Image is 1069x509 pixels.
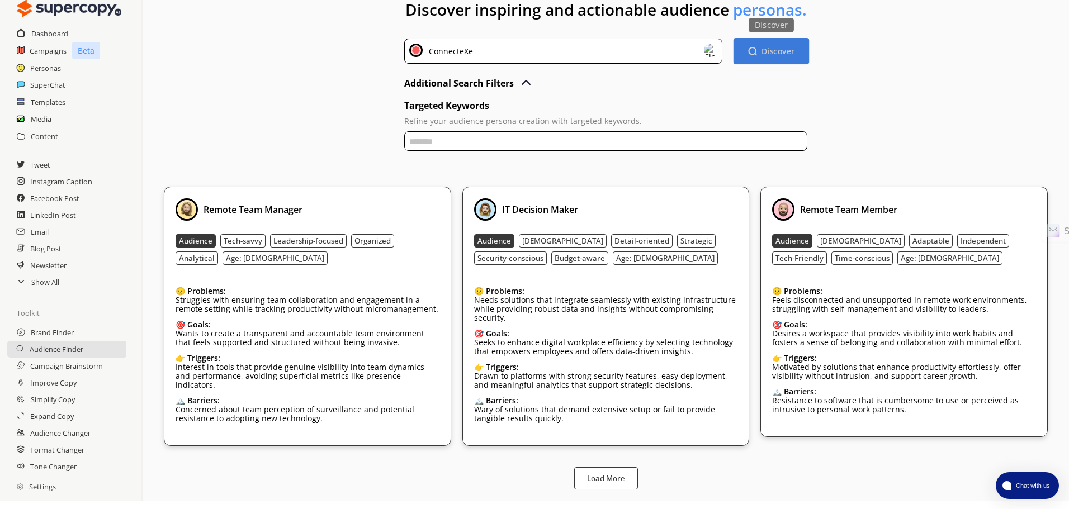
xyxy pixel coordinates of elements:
h2: Brand Finder [31,324,74,341]
h2: LinkedIn Post [30,207,76,223]
p: Beta [72,42,100,59]
b: Analytical [179,253,215,263]
a: Blog Post [30,240,62,257]
div: 🏔️ [176,396,439,405]
b: Remote Team Member [800,203,897,216]
button: Load More [574,467,638,489]
b: Age: [DEMOGRAPHIC_DATA] [226,253,324,263]
a: Expand Copy [30,408,74,425]
b: Problems: [486,286,524,296]
b: Detail-oriented [614,236,669,246]
img: Close [704,44,717,57]
a: Improve Copy [30,374,77,391]
a: Tweet [30,156,50,173]
button: [DEMOGRAPHIC_DATA] [817,234,905,248]
b: [DEMOGRAPHIC_DATA] [522,236,603,246]
b: IT Decision Maker [502,203,578,216]
button: Age: [DEMOGRAPHIC_DATA] [613,251,718,265]
p: Concerned about team perception of surveillance and potential resistance to adopting new technology. [176,405,439,423]
a: Email [31,223,49,240]
button: [DEMOGRAPHIC_DATA] [519,234,607,248]
p: Resistance to software that is cumbersome to use or perceived as intrusive to personal work patte... [772,396,1036,414]
img: Close [519,77,533,90]
h2: Show All [31,274,59,291]
h2: Audience Changer [30,425,91,441]
a: SuperChat [30,77,65,93]
a: Media [31,111,51,127]
div: 😟 [176,287,439,296]
a: Tone Changer [30,458,77,475]
button: Audience [772,234,812,248]
button: Leadership-focused [270,234,347,248]
b: Discover [762,46,795,56]
b: Triggers: [187,353,220,363]
b: Budget-aware [555,253,605,263]
button: Audience [474,234,514,248]
b: Problems: [784,286,822,296]
b: Age: [DEMOGRAPHIC_DATA] [616,253,715,263]
b: Barriers: [187,395,220,406]
span: Chat with us [1011,481,1052,490]
div: 😟 [474,287,738,296]
b: Independent [961,236,1006,246]
b: Adaptable [912,236,949,246]
div: 👉 [176,354,439,363]
b: Strategic [680,236,712,246]
h2: Campaigns [30,42,67,59]
p: Needs solutions that integrate seamlessly with existing infrastructure while providing robust dat... [474,296,738,322]
button: Time-conscious [831,251,893,265]
div: 🏔️ [474,396,738,405]
button: Detail-oriented [611,234,673,248]
b: Goals: [486,328,509,339]
p: Feels disconnected and unsupported in remote work environments, struggling with self-management a... [772,296,1036,313]
button: DiscoverDiscover [734,38,809,64]
div: 👉 [772,354,1036,363]
p: Drawn to platforms with strong security features, easy deployment, and meaningful analytics that ... [474,372,738,389]
div: 👉 [474,363,738,372]
a: Personas [30,60,61,77]
div: 🎯 [176,320,439,329]
button: Age: [DEMOGRAPHIC_DATA] [223,251,328,265]
p: Struggles with ensuring team collaboration and engagement in a remote setting while tracking prod... [176,296,439,313]
p: Seeks to enhance digital workplace efficiency by selecting technology that empowers employees and... [474,338,738,356]
a: Campaign Brainstorm [30,358,103,374]
a: Content [31,128,58,145]
b: Age: [DEMOGRAPHIC_DATA] [901,253,999,263]
b: Remote Team Manager [204,203,302,216]
button: atlas-launcher [996,472,1059,499]
a: Simplify Copy [31,391,75,408]
img: Profile Picture [474,198,496,221]
button: Age: [DEMOGRAPHIC_DATA] [897,251,1002,265]
h2: Dashboard [31,25,68,42]
a: Newsletter [30,257,67,274]
div: 🏔️ [772,387,1036,396]
a: Facebook Post [30,190,79,207]
a: Format Changer [30,441,84,458]
a: Templates [31,94,65,111]
b: Leadership-focused [273,236,343,246]
button: Analytical [176,251,218,265]
b: Load More [587,473,625,483]
div: 🎯 [772,320,1036,329]
b: Goals: [784,319,807,330]
b: Organized [354,236,391,246]
img: Profile Picture [772,198,794,221]
div: 😟 [772,287,1036,296]
b: Audience [775,236,809,246]
img: Close [409,44,423,57]
button: Organized [351,234,394,248]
